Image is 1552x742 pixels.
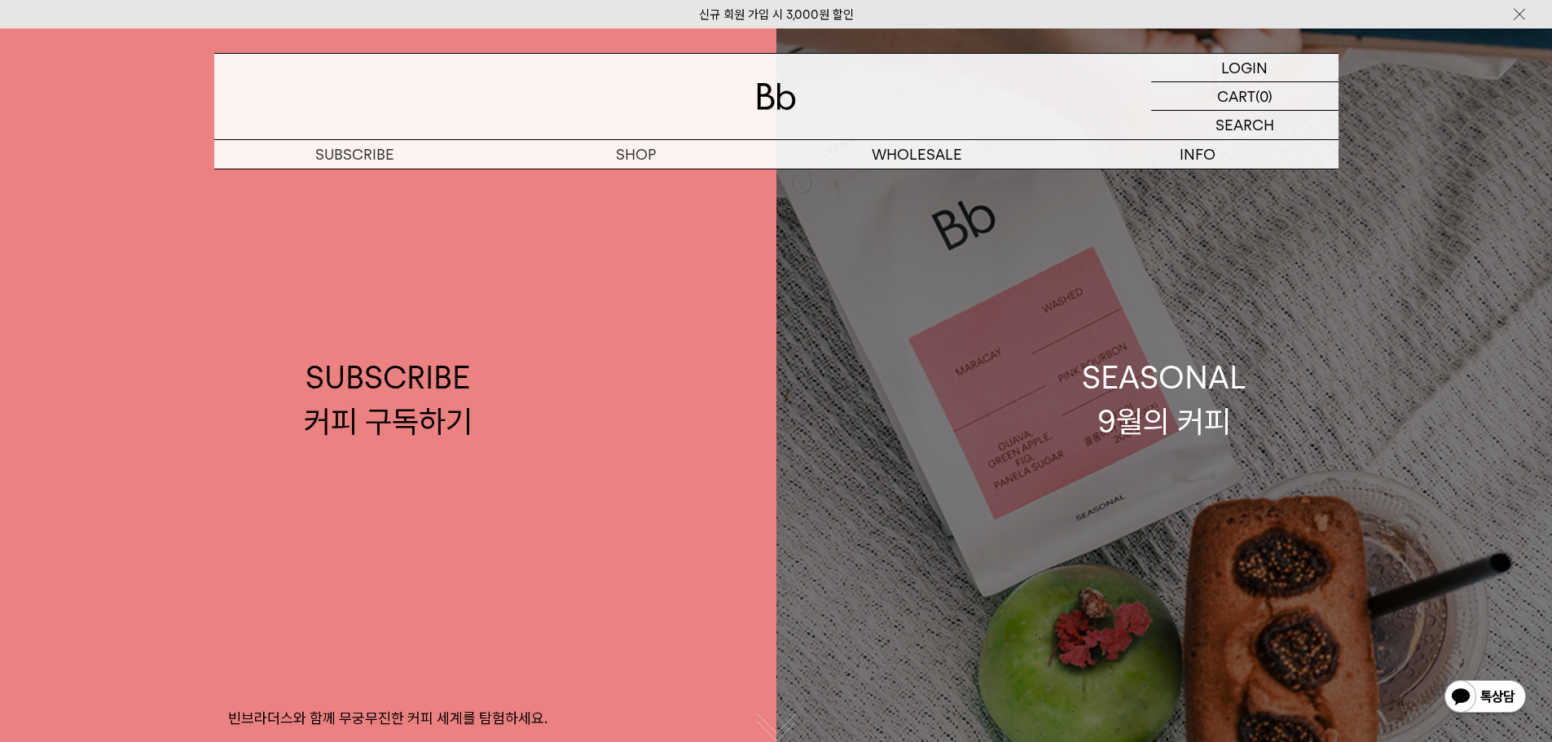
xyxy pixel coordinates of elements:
[1217,82,1255,110] p: CART
[699,7,854,22] a: 신규 회원 가입 시 3,000원 할인
[214,140,495,169] a: SUBSCRIBE
[304,356,473,442] div: SUBSCRIBE 커피 구독하기
[1216,111,1274,139] p: SEARCH
[1443,678,1528,718] img: 카카오톡 채널 1:1 채팅 버튼
[1255,82,1273,110] p: (0)
[1151,54,1339,82] a: LOGIN
[757,83,796,110] img: 로고
[1057,140,1339,169] p: INFO
[776,140,1057,169] p: WHOLESALE
[1082,356,1246,442] div: SEASONAL 9월의 커피
[1151,82,1339,111] a: CART (0)
[1221,54,1268,81] p: LOGIN
[495,140,776,169] a: SHOP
